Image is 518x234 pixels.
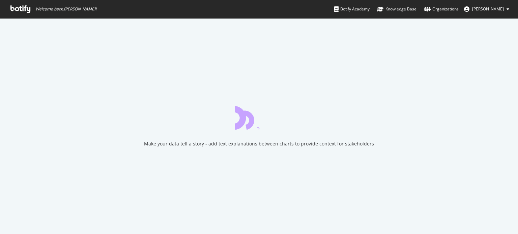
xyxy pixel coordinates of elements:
[334,6,370,12] div: Botify Academy
[459,4,515,14] button: [PERSON_NAME]
[377,6,416,12] div: Knowledge Base
[472,6,504,12] span: emmanuel benmussa
[144,140,374,147] div: Make your data tell a story - add text explanations between charts to provide context for stakeho...
[35,6,96,12] span: Welcome back, [PERSON_NAME] !
[424,6,459,12] div: Organizations
[235,105,283,130] div: animation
